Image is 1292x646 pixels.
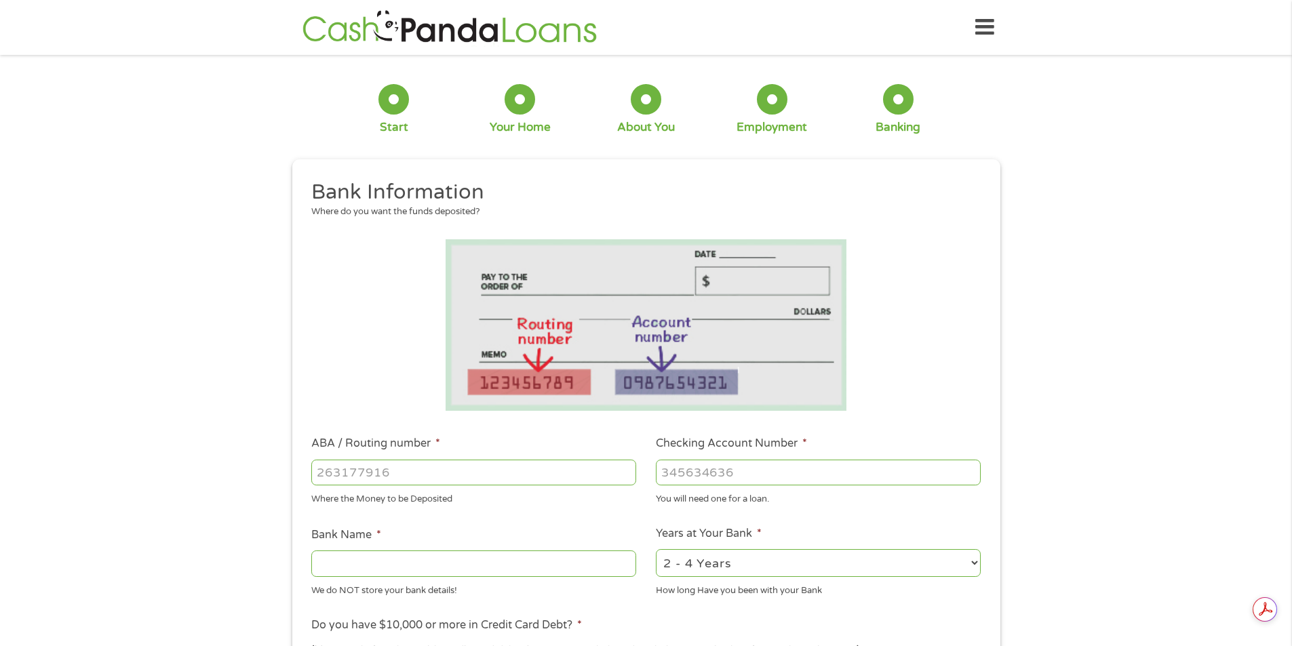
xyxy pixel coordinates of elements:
h2: Bank Information [311,179,971,206]
div: How long Have you been with your Bank [656,579,981,597]
div: Banking [876,120,920,135]
div: Employment [737,120,807,135]
div: We do NOT store your bank details! [311,579,636,597]
div: About You [617,120,675,135]
input: 263177916 [311,460,636,485]
div: Your Home [490,120,551,135]
input: 345634636 [656,460,981,485]
label: Do you have $10,000 or more in Credit Card Debt? [311,618,582,632]
label: Checking Account Number [656,437,807,451]
div: Start [380,120,408,135]
label: Years at Your Bank [656,527,762,541]
img: GetLoanNow Logo [298,8,601,47]
img: Routing number location [446,239,847,411]
div: You will need one for a loan. [656,488,981,506]
div: Where the Money to be Deposited [311,488,636,506]
label: Bank Name [311,528,381,542]
label: ABA / Routing number [311,437,440,451]
div: Where do you want the funds deposited? [311,205,971,219]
